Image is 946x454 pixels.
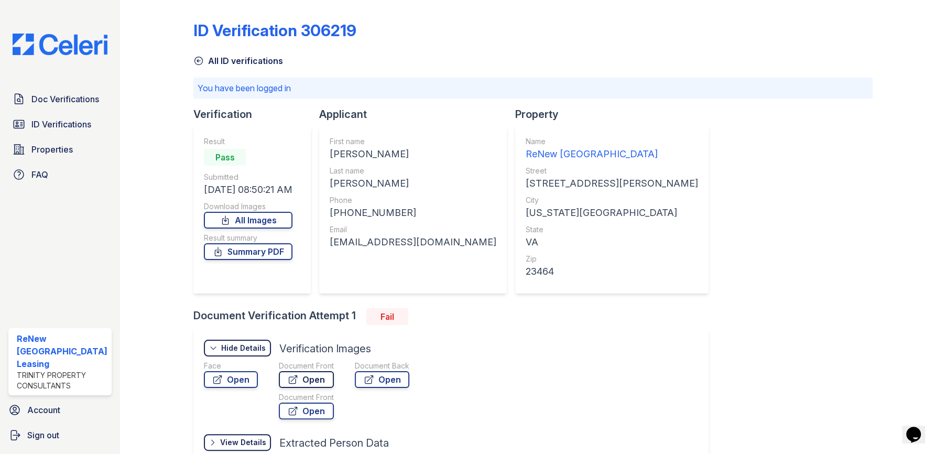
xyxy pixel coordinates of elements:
div: Street [526,166,698,176]
a: Summary PDF [204,243,292,260]
div: Last name [330,166,496,176]
div: State [526,224,698,235]
span: Account [27,404,60,416]
div: Email [330,224,496,235]
div: [US_STATE][GEOGRAPHIC_DATA] [526,206,698,220]
div: [PHONE_NUMBER] [330,206,496,220]
div: Document Front [279,392,334,403]
div: [PERSON_NAME] [330,147,496,161]
a: All Images [204,212,292,229]
a: Open [355,371,409,388]
div: Pass [204,149,246,166]
div: ReNew [GEOGRAPHIC_DATA] [526,147,698,161]
div: Name [526,136,698,147]
a: Name ReNew [GEOGRAPHIC_DATA] [526,136,698,161]
div: Document Back [355,361,409,371]
a: ID Verifications [8,114,112,135]
div: City [526,195,698,206]
div: Face [204,361,258,371]
div: Result summary [204,233,292,243]
a: Properties [8,139,112,160]
div: Result [204,136,292,147]
div: [PERSON_NAME] [330,176,496,191]
div: Phone [330,195,496,206]
a: Open [279,403,334,419]
a: FAQ [8,164,112,185]
span: Properties [31,143,73,156]
div: Zip [526,254,698,264]
iframe: chat widget [902,412,936,444]
a: All ID verifications [193,55,283,67]
div: Verification [193,107,319,122]
p: You have been logged in [198,82,868,94]
a: Open [204,371,258,388]
a: Account [4,399,116,420]
div: Verification Images [279,341,371,356]
div: Trinity Property Consultants [17,370,107,391]
a: Doc Verifications [8,89,112,110]
span: Sign out [27,429,59,441]
div: View Details [220,437,266,448]
div: Applicant [319,107,515,122]
div: 23464 [526,264,698,279]
span: Doc Verifications [31,93,99,105]
a: Open [279,371,334,388]
div: Property [515,107,717,122]
div: Hide Details [221,343,266,353]
div: [DATE] 08:50:21 AM [204,182,292,197]
div: Fail [366,308,408,325]
div: Extracted Person Data [279,436,389,450]
img: CE_Logo_Blue-a8612792a0a2168367f1c8372b55b34899dd931a85d93a1a3d3e32e68fde9ad4.png [4,34,116,55]
div: Document Front [279,361,334,371]
div: Submitted [204,172,292,182]
div: [STREET_ADDRESS][PERSON_NAME] [526,176,698,191]
div: ID Verification 306219 [193,21,356,40]
div: ReNew [GEOGRAPHIC_DATA] Leasing [17,332,107,370]
div: [EMAIL_ADDRESS][DOMAIN_NAME] [330,235,496,250]
span: FAQ [31,168,48,181]
a: Sign out [4,425,116,446]
div: Document Verification Attempt 1 [193,308,717,325]
div: First name [330,136,496,147]
div: Download Images [204,201,292,212]
div: VA [526,235,698,250]
span: ID Verifications [31,118,91,131]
